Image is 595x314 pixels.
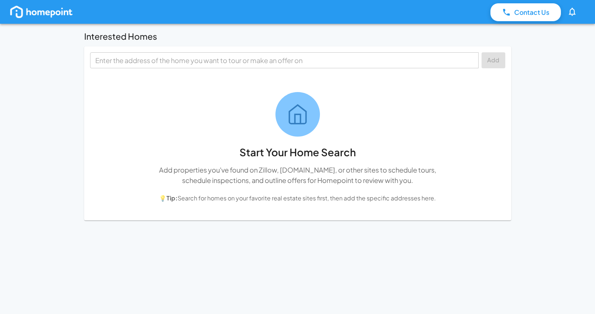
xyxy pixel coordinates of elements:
[239,145,356,159] h5: Start Your Home Search
[9,4,74,19] img: homepoint_logo_white.png
[166,194,178,202] strong: Tip:
[84,30,157,43] h6: Interested Homes
[149,165,446,185] p: Add properties you've found on Zillow, [DOMAIN_NAME], or other sites to schedule tours, schedule ...
[92,55,475,66] input: Enter the address of the home you want to tour or make an offer on
[514,7,549,17] p: Contact Us
[159,194,436,203] p: 💡 Search for homes on your favorite real estate sites first, then add the specific addresses here.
